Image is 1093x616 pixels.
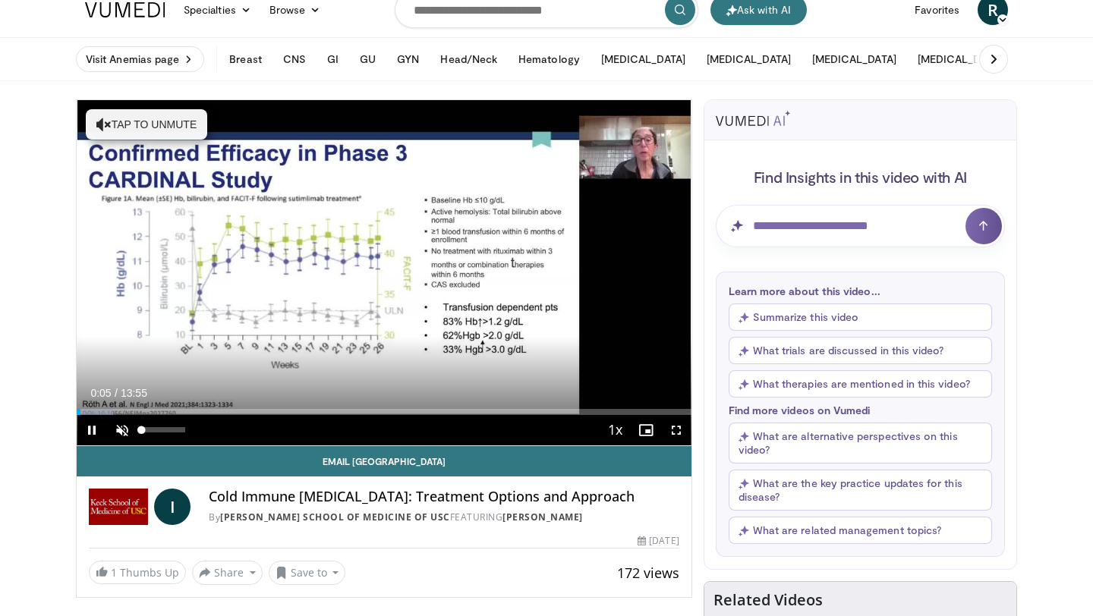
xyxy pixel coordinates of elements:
button: [MEDICAL_DATA] [698,44,800,74]
span: 172 views [617,564,679,582]
p: Find more videos on Vumedi [729,404,992,416]
div: By FEATURING [209,511,679,524]
button: Share [192,561,263,585]
button: What are alternative perspectives on this video? [729,423,992,464]
button: Enable picture-in-picture mode [631,415,661,445]
button: What therapies are mentioned in this video? [729,370,992,398]
h4: Related Videos [713,591,823,609]
a: I [154,489,191,525]
h4: Find Insights in this video with AI [716,167,1005,187]
a: [PERSON_NAME] School of Medicine of USC [220,511,450,523]
button: [MEDICAL_DATA] [803,44,906,74]
span: / [115,387,118,399]
div: Progress Bar [77,409,691,415]
button: GYN [388,44,428,74]
div: Volume Level [141,427,184,432]
button: Pause [77,415,107,445]
button: What are the key practice updates for this disease? [729,470,992,511]
button: GI [318,44,348,74]
button: What are related management topics? [729,517,992,544]
button: What trials are discussed in this video? [729,337,992,364]
video-js: Video Player [77,100,691,446]
img: vumedi-ai-logo.svg [716,111,790,126]
button: Head/Neck [431,44,506,74]
span: 0:05 [90,387,111,399]
button: [MEDICAL_DATA] [909,44,1011,74]
a: Email [GEOGRAPHIC_DATA] [77,446,691,476]
button: Summarize this video [729,303,992,331]
p: Learn more about this video... [729,284,992,297]
a: Visit Anemias page [76,46,204,72]
button: Tap to unmute [86,109,207,140]
a: [PERSON_NAME] [502,511,583,523]
button: Fullscreen [661,415,691,445]
button: CNS [274,44,315,74]
button: Playback Rate [600,415,631,445]
span: 13:55 [121,387,147,399]
img: Keck School of Medicine of USC [89,489,148,525]
span: 1 [111,565,117,580]
img: VuMedi Logo [85,2,165,17]
button: Save to [269,561,346,585]
button: Hematology [509,44,589,74]
a: 1 Thumbs Up [89,561,186,584]
button: Breast [220,44,270,74]
button: [MEDICAL_DATA] [592,44,695,74]
button: Unmute [107,415,137,445]
div: [DATE] [638,534,679,548]
input: Question for AI [716,205,1005,247]
h4: Cold Immune [MEDICAL_DATA]: Treatment Options and Approach [209,489,679,505]
button: GU [351,44,385,74]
